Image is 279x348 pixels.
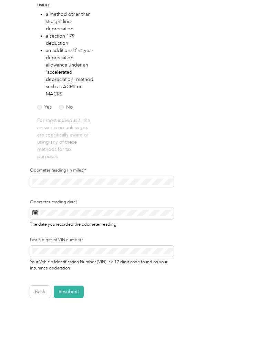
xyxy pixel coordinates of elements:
[240,309,279,348] iframe: Everlance-gr Chat Button Frame
[30,286,50,298] button: Back
[54,286,84,298] button: Resubmit
[46,11,94,32] li: a method other than straight-line depreciation
[46,47,94,98] li: an additional first-year depreciation allowance under an 'accelerated depreciation' method such a...
[37,105,52,110] label: Yes
[30,167,174,174] label: Odometer reading (in miles)*
[59,105,73,110] label: No
[30,221,116,227] span: The date you recorded the odometer reading
[37,117,94,160] p: For most individuals, the answer is no unless you are specifically aware of using any of these me...
[30,199,174,205] label: Odometer reading date*
[30,237,174,243] label: Last 5 digits of VIN number*
[46,32,94,47] li: a section 179 deduction
[30,258,167,270] span: Your Vehicle Identification Number (VIN) is a 17 digit code found on your insurance declaration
